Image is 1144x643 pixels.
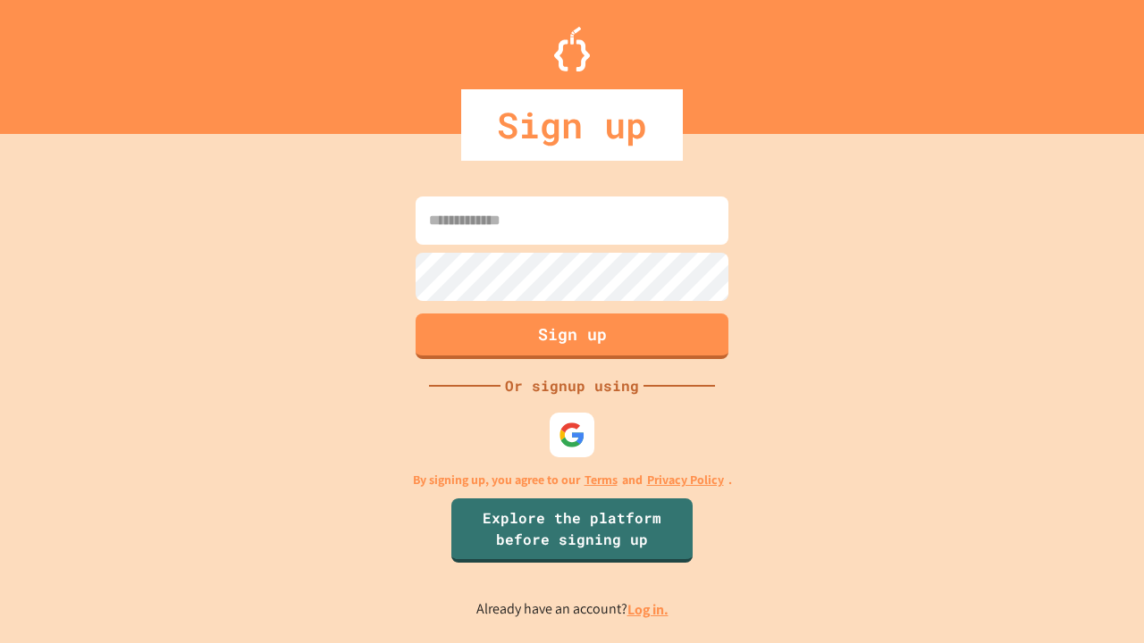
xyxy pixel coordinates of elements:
[500,375,643,397] div: Or signup using
[461,89,683,161] div: Sign up
[554,27,590,71] img: Logo.svg
[647,471,724,489] a: Privacy Policy
[627,600,669,619] a: Log in.
[416,313,728,359] button: Sign up
[476,598,669,621] p: Already have an account?
[585,471,618,489] a: Terms
[451,498,693,563] a: Explore the platform before signing up
[559,422,585,448] img: google-icon.svg
[413,471,732,489] p: By signing up, you agree to our and .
